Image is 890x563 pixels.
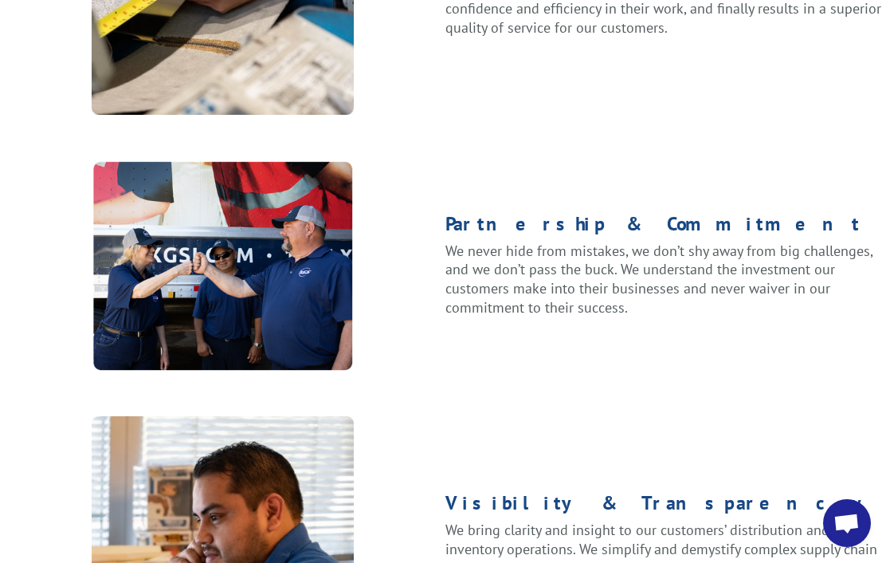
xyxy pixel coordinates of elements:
img: XpressGlobalSystems_About_Partnership [92,159,354,372]
div: Open chat [823,499,871,547]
